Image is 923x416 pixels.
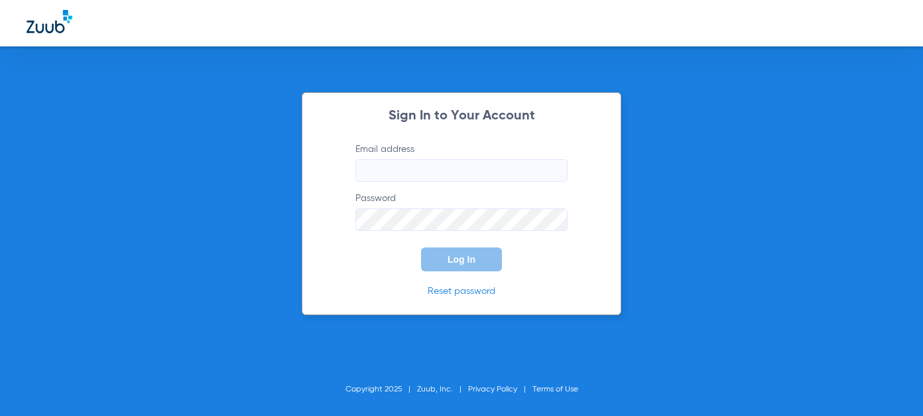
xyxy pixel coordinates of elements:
label: Password [355,192,568,231]
li: Zuub, Inc. [417,383,468,396]
button: Log In [421,247,502,271]
a: Reset password [428,287,495,296]
a: Privacy Policy [468,385,517,393]
a: Terms of Use [532,385,578,393]
span: Log In [448,254,475,265]
input: Email address [355,159,568,182]
input: Password [355,208,568,231]
label: Email address [355,143,568,182]
li: Copyright 2025 [345,383,417,396]
img: Zuub Logo [27,10,72,33]
iframe: Chat Widget [857,352,923,416]
h2: Sign In to Your Account [336,109,587,123]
